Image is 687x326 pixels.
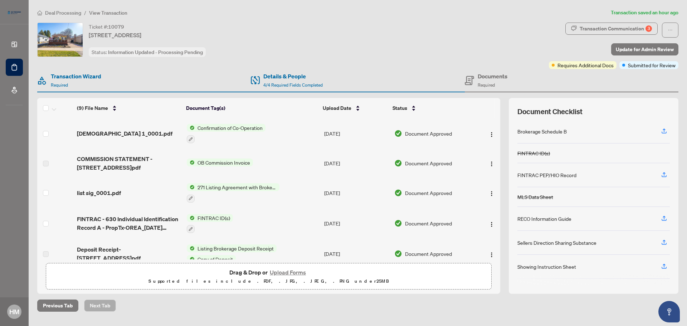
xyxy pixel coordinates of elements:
[187,244,277,263] button: Status IconListing Brokerage Deposit ReceiptStatus IconCopy of Deposit
[557,61,614,69] span: Requires Additional Docs
[187,159,195,166] img: Status Icon
[478,72,507,81] h4: Documents
[321,208,391,239] td: [DATE]
[517,127,567,135] div: Brokerage Schedule B
[9,307,19,317] span: HM
[195,183,279,191] span: 271 Listing Agreement with Brokerage Schedule A to Listing Agreement
[486,248,497,259] button: Logo
[616,44,674,55] span: Update for Admin Review
[580,23,652,34] div: Transaction Communication
[187,244,195,252] img: Status Icon
[84,9,86,17] li: /
[38,23,83,57] img: IMG-E12360730_1.jpg
[565,23,658,35] button: Transaction Communication3
[405,189,452,197] span: Document Approved
[229,268,308,277] span: Drag & Drop or
[51,72,101,81] h4: Transaction Wizard
[89,10,127,16] span: View Transaction
[489,252,494,258] img: Logo
[405,250,452,258] span: Document Approved
[394,250,402,258] img: Document Status
[645,25,652,32] div: 3
[89,47,206,57] div: Status:
[77,215,181,232] span: FINTRAC - 630 Individual Identification Record A - PropTx-OREA_[DATE] 11_24_15.pdf
[517,263,576,271] div: Showing Instruction Sheet
[268,268,308,277] button: Upload Forms
[45,10,81,16] span: Deal Processing
[405,130,452,137] span: Document Approved
[405,219,452,227] span: Document Approved
[77,245,181,262] span: Deposit Receipt-[STREET_ADDRESS]pdf
[486,157,497,169] button: Logo
[320,98,390,118] th: Upload Date
[183,98,320,118] th: Document Tag(s)
[321,118,391,149] td: [DATE]
[108,24,124,30] span: 10079
[628,61,676,69] span: Submitted for Review
[517,239,596,247] div: Sellers Direction Sharing Substance
[89,23,124,31] div: Ticket #:
[37,10,42,15] span: home
[486,187,497,199] button: Logo
[195,214,233,222] span: FINTRAC ID(s)
[517,193,553,201] div: MLS Data Sheet
[478,82,495,88] span: Required
[263,82,323,88] span: 4/4 Required Fields Completed
[321,149,391,177] td: [DATE]
[77,155,181,172] span: COMMISSION STATEMENT - [STREET_ADDRESS]pdf
[187,159,253,166] button: Status IconOB Commission Invoice
[74,98,184,118] th: (9) File Name
[187,124,265,143] button: Status IconConfirmation of Co-Operation
[517,171,576,179] div: FINTRAC PEP/HIO Record
[611,43,678,55] button: Update for Admin Review
[195,244,277,252] span: Listing Brokerage Deposit Receipt
[321,239,391,269] td: [DATE]
[394,189,402,197] img: Document Status
[394,219,402,227] img: Document Status
[486,218,497,229] button: Logo
[187,214,233,233] button: Status IconFINTRAC ID(s)
[195,255,236,263] span: Copy of Deposit
[489,191,494,196] img: Logo
[489,161,494,167] img: Logo
[46,263,491,290] span: Drag & Drop orUpload FormsSupported files include .PDF, .JPG, .JPEG, .PNG under25MB
[187,214,195,222] img: Status Icon
[187,255,195,263] img: Status Icon
[394,130,402,137] img: Document Status
[611,9,678,17] article: Transaction saved an hour ago
[517,107,583,117] span: Document Checklist
[187,124,195,132] img: Status Icon
[321,177,391,208] td: [DATE]
[89,31,141,39] span: [STREET_ADDRESS]
[77,129,172,138] span: [DEMOGRAPHIC_DATA] 1_0001.pdf
[323,104,351,112] span: Upload Date
[37,300,78,312] button: Previous Tab
[187,183,279,203] button: Status Icon271 Listing Agreement with Brokerage Schedule A to Listing Agreement
[195,124,265,132] span: Confirmation of Co-Operation
[517,215,571,223] div: RECO Information Guide
[489,222,494,227] img: Logo
[195,159,253,166] span: OB Commission Invoice
[486,128,497,139] button: Logo
[405,159,452,167] span: Document Approved
[50,277,487,286] p: Supported files include .PDF, .JPG, .JPEG, .PNG under 25 MB
[394,159,402,167] img: Document Status
[43,300,73,311] span: Previous Tab
[489,132,494,137] img: Logo
[658,301,680,322] button: Open asap
[77,189,121,197] span: list sig_0001.pdf
[517,149,550,157] div: FINTRAC ID(s)
[187,183,195,191] img: Status Icon
[51,82,68,88] span: Required
[393,104,407,112] span: Status
[77,104,108,112] span: (9) File Name
[84,300,116,312] button: Next Tab
[390,98,474,118] th: Status
[6,9,23,16] img: logo
[263,72,323,81] h4: Details & People
[668,28,673,33] span: ellipsis
[108,49,203,55] span: Information Updated - Processing Pending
